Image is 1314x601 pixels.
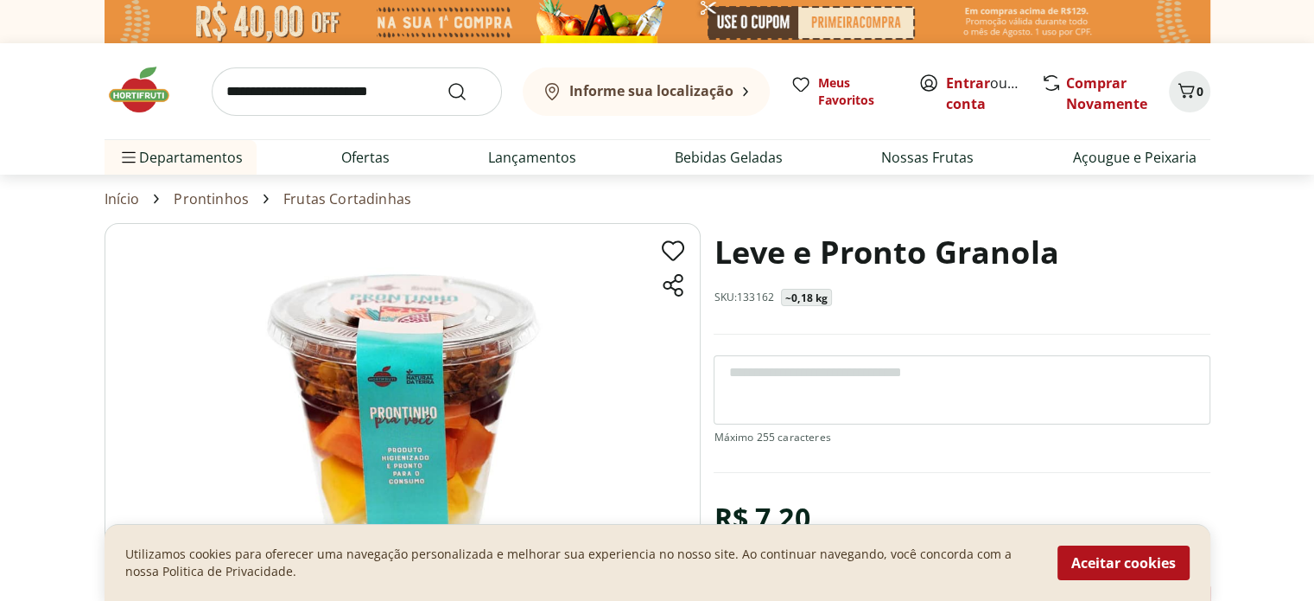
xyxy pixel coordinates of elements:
[341,147,390,168] a: Ofertas
[569,81,733,100] b: Informe sua localização
[523,67,770,116] button: Informe sua localização
[790,74,898,109] a: Meus Favoritos
[118,137,243,178] span: Departamentos
[1169,71,1210,112] button: Carrinho
[946,74,990,93] a: Entrar
[105,64,191,116] img: Hortifruti
[105,191,140,207] a: Início
[212,67,502,116] input: search
[946,73,1023,114] span: ou
[1066,74,1147,113] a: Comprar Novamente
[785,291,828,305] p: ~0,18 kg
[1072,147,1196,168] a: Açougue e Peixaria
[714,291,774,304] p: SKU: 133162
[488,147,576,168] a: Lançamentos
[818,74,898,109] span: Meus Favoritos
[714,223,1058,282] h1: Leve e Pronto Granola
[174,191,249,207] a: Prontinhos
[118,137,139,178] button: Menu
[946,74,1041,113] a: Criar conta
[1057,546,1190,580] button: Aceitar cookies
[714,494,809,542] div: R$ 7,20
[881,147,974,168] a: Nossas Frutas
[675,147,783,168] a: Bebidas Geladas
[125,546,1037,580] p: Utilizamos cookies para oferecer uma navegação personalizada e melhorar sua experiencia no nosso ...
[1197,83,1203,99] span: 0
[447,81,488,102] button: Submit Search
[283,191,411,207] a: Frutas Cortadinhas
